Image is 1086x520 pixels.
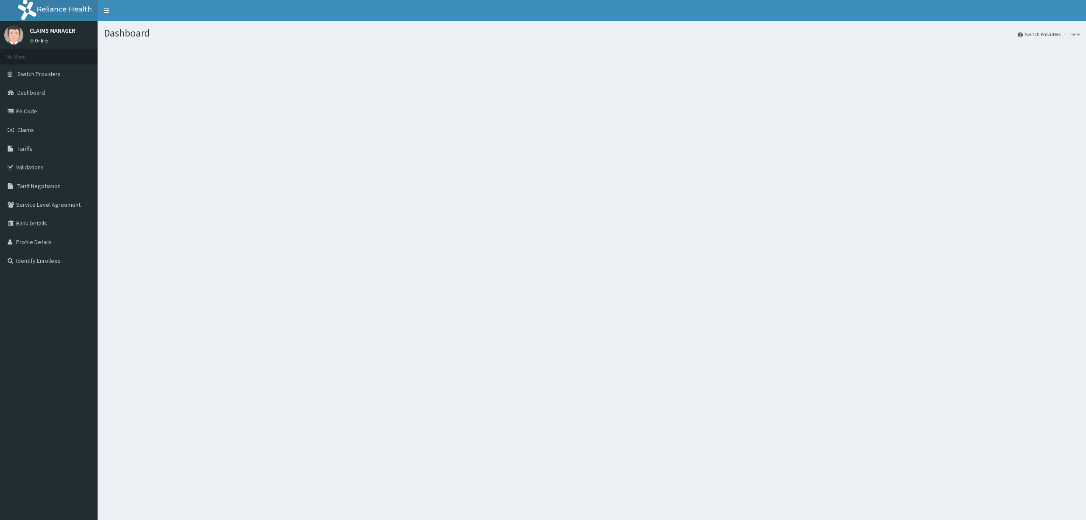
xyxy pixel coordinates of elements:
img: User Image [4,25,23,45]
span: Tariffs [17,145,33,152]
p: CLAIMS MANAGER [30,28,75,34]
li: Here [1061,31,1080,38]
a: Online [30,38,50,44]
h1: Dashboard [104,28,1080,39]
span: Switch Providers [17,70,61,78]
span: Tariff Negotiation [17,182,61,190]
span: Dashboard [17,89,45,96]
span: Claims [17,126,34,134]
a: Switch Providers [1018,31,1061,38]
